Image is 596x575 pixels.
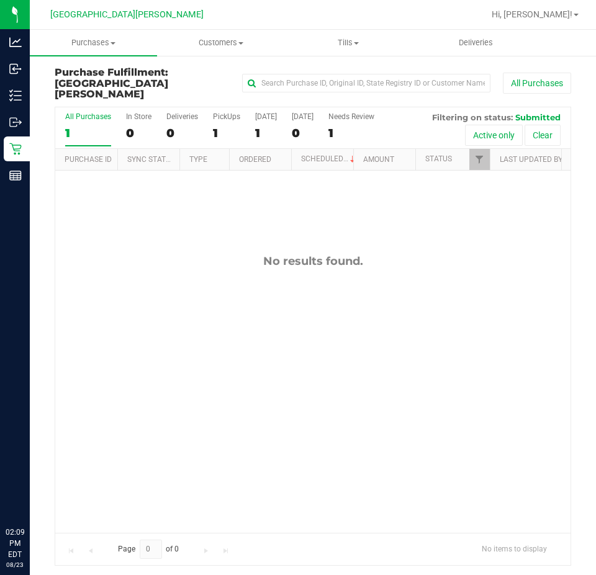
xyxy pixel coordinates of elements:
[255,126,277,140] div: 1
[425,154,452,163] a: Status
[157,30,284,56] a: Customers
[285,37,411,48] span: Tills
[328,112,374,121] div: Needs Review
[500,155,562,164] a: Last Updated By
[432,112,513,122] span: Filtering on status:
[284,30,412,56] a: Tills
[492,9,572,19] span: Hi, [PERSON_NAME]!
[55,67,227,100] h3: Purchase Fulfillment:
[126,126,151,140] div: 0
[6,527,24,560] p: 02:09 PM EDT
[503,73,571,94] button: All Purchases
[525,125,561,146] button: Clear
[12,476,50,513] iframe: Resource center
[9,143,22,155] inline-svg: Retail
[6,560,24,569] p: 08/23
[9,116,22,128] inline-svg: Outbound
[55,78,168,100] span: [GEOGRAPHIC_DATA][PERSON_NAME]
[412,30,540,56] a: Deliveries
[65,155,112,164] a: Purchase ID
[55,254,571,268] div: No results found.
[127,155,175,164] a: Sync Status
[363,155,394,164] a: Amount
[50,9,204,20] span: [GEOGRAPHIC_DATA][PERSON_NAME]
[515,112,561,122] span: Submitted
[301,154,358,163] a: Scheduled
[9,63,22,75] inline-svg: Inbound
[213,126,240,140] div: 1
[65,126,111,140] div: 1
[213,112,240,121] div: PickUps
[9,36,22,48] inline-svg: Analytics
[292,126,314,140] div: 0
[469,149,490,170] a: Filter
[465,125,523,146] button: Active only
[126,112,151,121] div: In Store
[166,112,198,121] div: Deliveries
[166,126,198,140] div: 0
[9,89,22,102] inline-svg: Inventory
[239,155,271,164] a: Ordered
[328,126,374,140] div: 1
[255,112,277,121] div: [DATE]
[442,37,510,48] span: Deliveries
[472,540,557,558] span: No items to display
[189,155,207,164] a: Type
[292,112,314,121] div: [DATE]
[242,74,490,92] input: Search Purchase ID, Original ID, State Registry ID or Customer Name...
[30,30,157,56] a: Purchases
[30,37,157,48] span: Purchases
[107,540,189,559] span: Page of 0
[158,37,284,48] span: Customers
[65,112,111,121] div: All Purchases
[9,169,22,182] inline-svg: Reports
